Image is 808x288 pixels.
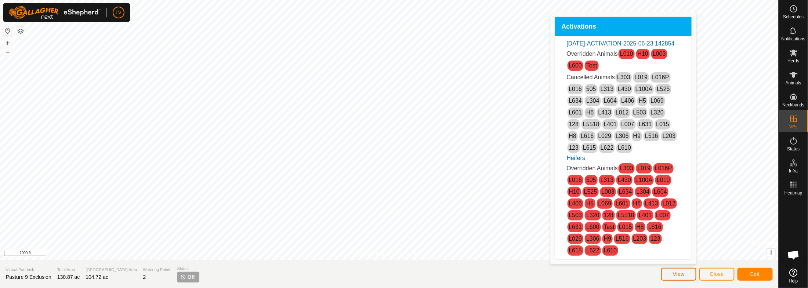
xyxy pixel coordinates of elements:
[639,121,652,127] a: L631
[633,200,641,207] a: H6
[621,121,634,127] a: L007
[633,109,646,116] a: L503
[787,147,800,151] span: Status
[787,59,799,63] span: Herds
[583,145,596,151] a: L615
[586,86,596,92] a: 505
[586,177,596,183] a: 505
[651,236,660,242] a: 123
[620,51,633,57] a: L010
[569,247,582,254] a: L615
[86,274,108,280] span: 104.72 ac
[6,267,51,273] span: Virtual Paddock
[617,74,630,80] a: L303
[616,236,629,242] a: L516
[767,249,775,257] button: i
[569,98,582,104] a: L634
[782,103,804,107] span: Neckbands
[9,6,101,19] img: Gallagher Logo
[619,224,632,230] a: L015
[567,51,618,57] span: Overridden Animals
[3,39,12,47] button: +
[710,271,724,277] span: Close
[638,165,651,171] a: L019
[638,51,648,57] a: H10
[598,109,612,116] a: L413
[567,165,618,171] span: Overridden Animals
[601,86,614,92] a: L313
[586,236,599,242] a: L306
[601,177,614,183] a: L313
[779,266,808,286] a: Help
[569,200,582,207] a: L406
[569,109,582,116] a: L601
[569,212,582,218] a: L503
[604,212,614,218] a: 128
[569,177,582,183] a: L016
[586,109,594,116] a: H6
[604,224,615,230] a: Test
[57,267,80,273] span: Total Area
[656,121,670,127] a: L015
[581,133,594,139] a: L616
[567,40,675,47] a: [DATE]-ACTIVATION-2025-06-23 142854
[86,267,137,273] span: [GEOGRAPHIC_DATA] Area
[598,200,612,207] a: L069
[569,86,582,92] a: L016
[586,62,597,69] a: Test
[639,98,646,104] a: H5
[645,133,658,139] a: L516
[562,23,597,30] span: Activations
[663,200,676,207] a: L012
[569,145,579,151] a: 123
[396,251,418,257] a: Contact Us
[789,169,798,173] span: Infra
[180,274,186,280] img: turn-off
[616,109,629,116] a: L012
[639,212,652,218] a: L401
[601,145,614,151] a: L622
[57,274,80,280] span: 130.87 ac
[783,244,805,266] div: Open chat
[598,133,612,139] a: L029
[648,224,662,230] a: L616
[16,27,25,36] button: Map Layers
[633,133,641,139] a: H9
[771,249,772,256] span: i
[637,189,650,195] a: L304
[663,133,676,139] a: L203
[619,189,632,195] a: L634
[621,98,634,104] a: L406
[586,212,599,218] a: L320
[567,74,615,80] span: Cancelled Animals
[789,125,797,129] span: VPs
[635,74,648,80] a: L019
[569,224,582,230] a: L631
[651,98,664,104] a: L069
[635,177,652,183] a: L100A
[655,165,672,171] a: L016P
[584,189,597,195] a: L525
[116,9,122,17] span: LV
[785,191,802,195] span: Heatmap
[586,224,599,230] a: L600
[188,273,195,281] span: Off
[637,224,644,230] a: H8
[618,86,631,92] a: L430
[654,189,667,195] a: L604
[616,133,629,139] a: L306
[616,200,629,207] a: L601
[657,177,670,183] a: L010
[786,81,801,85] span: Animals
[738,268,773,281] button: Edit
[618,177,631,183] a: L430
[661,268,696,281] button: View
[635,86,652,92] a: L100A
[620,165,633,171] a: L303
[143,274,146,280] span: 2
[783,15,804,19] span: Schedules
[657,86,670,92] a: L525
[633,236,646,242] a: L203
[604,121,617,127] a: L401
[673,271,685,277] span: View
